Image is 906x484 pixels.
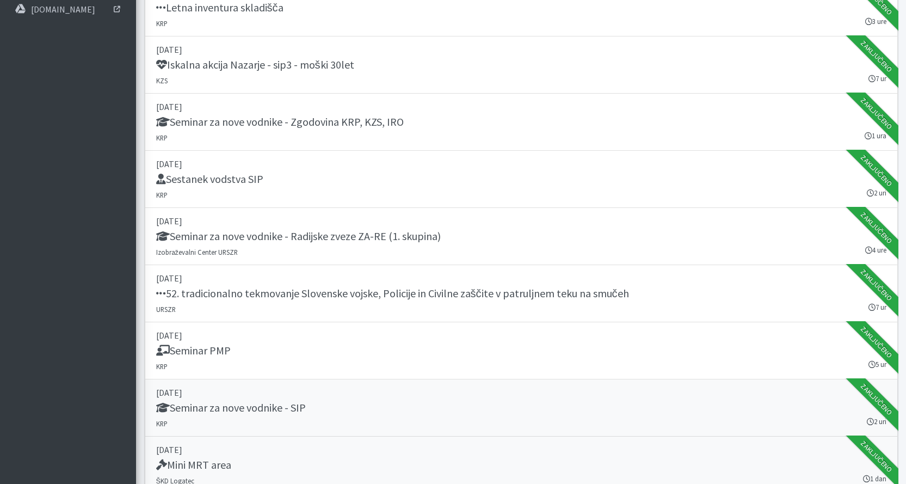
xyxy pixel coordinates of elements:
[156,386,886,399] p: [DATE]
[156,344,231,357] h5: Seminar PMP
[156,43,886,56] p: [DATE]
[156,362,168,371] small: KRP
[145,36,898,94] a: [DATE] Iskalna akcija Nazarje - sip3 - moški 30let KZS 7 ur Zaključeno
[156,100,886,113] p: [DATE]
[156,248,238,256] small: Izobraževalni Center URSZR
[156,19,168,28] small: KRP
[156,329,886,342] p: [DATE]
[156,1,283,14] h5: Letna inventura skladišča
[145,208,898,265] a: [DATE] Seminar za nove vodnike - Radijske zveze ZA-RE (1. skupina) Izobraževalni Center URSZR 4 u...
[156,76,168,85] small: KZS
[145,94,898,151] a: [DATE] Seminar za nove vodnike - Zgodovina KRP, KZS, IRO KRP 1 ura Zaključeno
[156,287,629,300] h5: 52. tradicionalno tekmovanje Slovenske vojske, Policije in Civilne zaščite v patruljnem teku na s...
[31,4,95,15] p: [DOMAIN_NAME]
[156,401,306,414] h5: Seminar za nove vodnike - SIP
[145,379,898,437] a: [DATE] Seminar za nove vodnike - SIP KRP 2 uri Zaključeno
[156,133,168,142] small: KRP
[156,173,263,186] h5: Sestanek vodstva SIP
[156,272,886,285] p: [DATE]
[156,157,886,170] p: [DATE]
[156,230,441,243] h5: Seminar za nove vodnike - Radijske zveze ZA-RE (1. skupina)
[145,322,898,379] a: [DATE] Seminar PMP KRP 5 ur Zaključeno
[156,305,176,314] small: URSZR
[145,265,898,322] a: [DATE] 52. tradicionalno tekmovanje Slovenske vojske, Policije in Civilne zaščite v patruljnem te...
[156,215,886,228] p: [DATE]
[156,191,168,199] small: KRP
[156,115,404,128] h5: Seminar za nove vodnike - Zgodovina KRP, KZS, IRO
[145,151,898,208] a: [DATE] Sestanek vodstva SIP KRP 2 uri Zaključeno
[156,419,168,428] small: KRP
[156,58,354,71] h5: Iskalna akcija Nazarje - sip3 - moški 30let
[156,443,886,456] p: [DATE]
[156,458,231,471] h5: Mini MRT area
